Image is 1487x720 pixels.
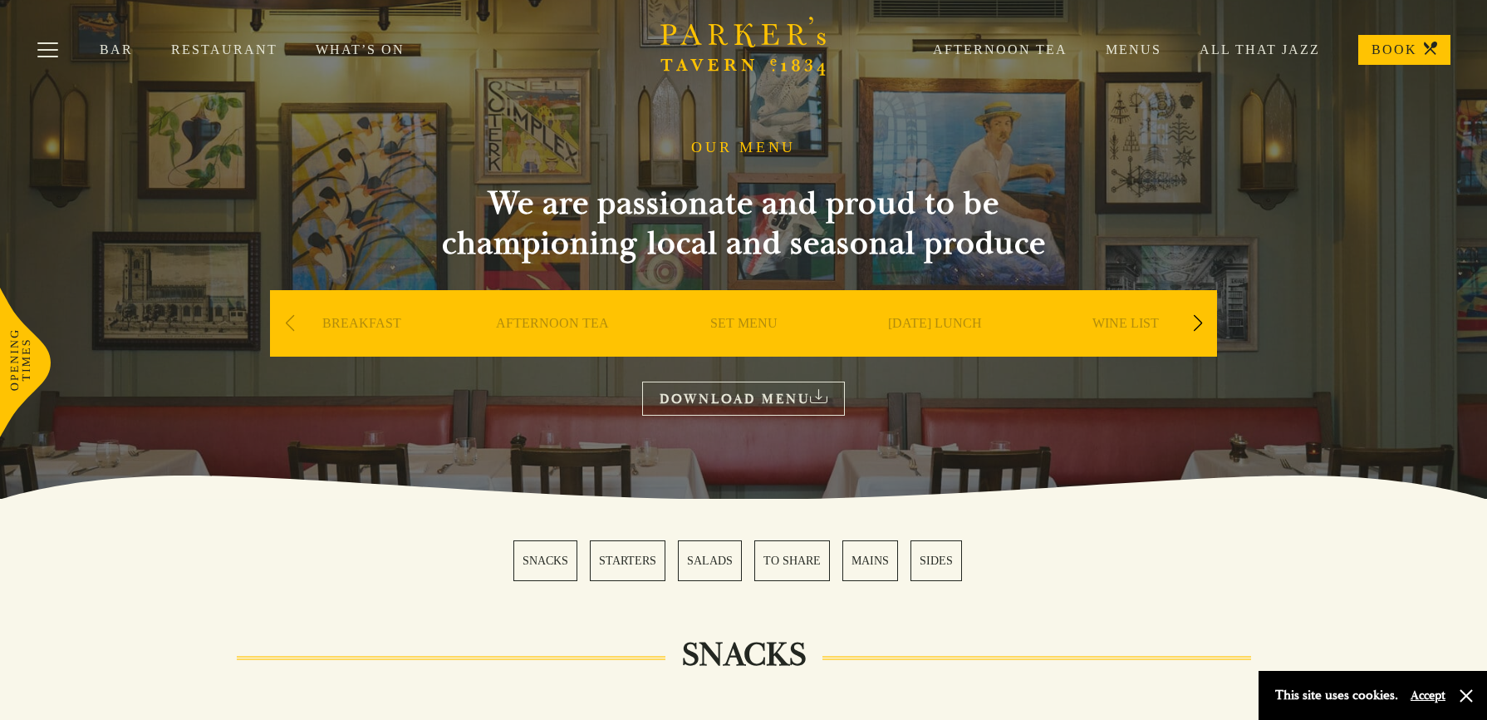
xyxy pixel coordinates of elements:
a: BREAKFAST [322,315,401,382]
a: 6 / 6 [910,540,962,581]
a: [DATE] LUNCH [888,315,982,382]
a: SET MENU [710,315,778,382]
div: Next slide [1186,305,1209,342]
button: Accept [1411,688,1445,703]
div: 1 / 9 [270,290,453,407]
a: 5 / 6 [842,540,898,581]
a: 4 / 6 [754,540,830,581]
h1: OUR MENU [691,139,796,157]
a: 2 / 6 [590,540,665,581]
div: Previous slide [278,305,301,342]
div: 3 / 9 [652,290,835,407]
a: 3 / 6 [678,540,742,581]
p: This site uses cookies. [1275,683,1398,708]
a: DOWNLOAD MENU [642,382,845,416]
h2: SNACKS [665,635,822,675]
div: 4 / 9 [843,290,1026,407]
button: Close and accept [1458,688,1475,704]
div: 5 / 9 [1034,290,1217,407]
a: 1 / 6 [513,540,577,581]
a: AFTERNOON TEA [496,315,609,382]
div: 2 / 9 [461,290,644,407]
a: WINE LIST [1092,315,1159,382]
h2: We are passionate and proud to be championing local and seasonal produce [411,184,1076,264]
